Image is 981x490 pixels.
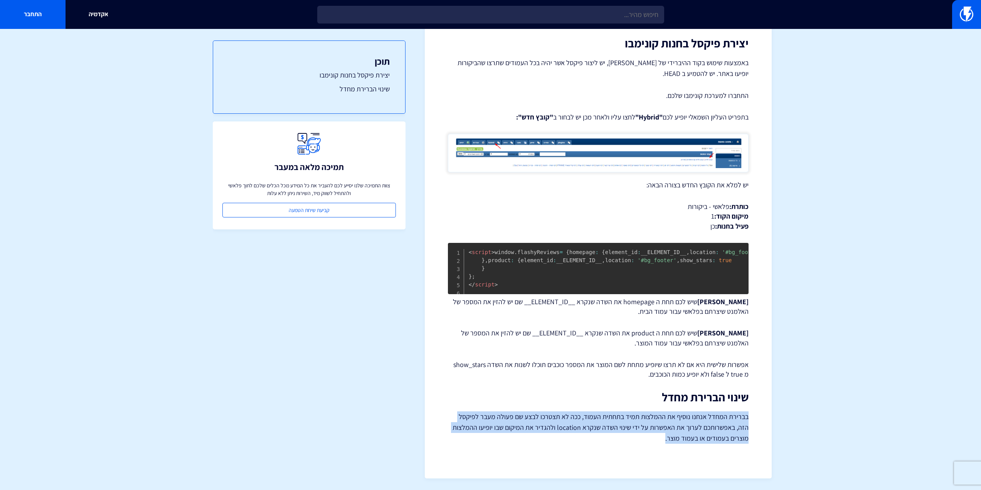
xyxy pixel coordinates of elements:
p: יש למלא את הקובץ החדש בצורה הבאה: [448,180,749,190]
h2: שינוי הברירת מחדל [448,391,749,404]
p: התחברו למערכת קונימבו שלכם. [448,91,749,101]
strong: כותרת: [729,202,749,211]
strong: "Hybrid" [635,113,663,121]
p: צוות התמיכה שלנו יסייע לכם להעביר את כל המידע מכל הכלים שלכם לתוך פלאשי ולהתחיל לשווק מיד, השירות... [222,182,396,197]
span: : [715,249,719,255]
span: > [491,249,495,255]
span: } [481,265,485,271]
span: , [676,257,680,263]
span: : [631,257,634,263]
span: : [595,249,598,255]
p: אפשרות שלישית היא אם לא תרצו שיופיע מתחת לשם המוצר את המספר כוכבים תוכלו לשנות את השדה show_stars... [448,360,749,379]
p: באמצעות שימוש בקוד ההיברידי של [PERSON_NAME], יש ליצור פיקסל אשר יהיה בכל העמודים שתרצו שהביקורות... [448,57,749,79]
span: '#bg_footer' [722,249,761,255]
strong: פעיל בחנות: [715,222,749,231]
p: בתפריט העליון השמאלי יופיע לכם לחצו עליו ולאחר מכן יש לבחור ב [448,112,749,122]
span: < [469,249,472,255]
p: שיש לכם תחת ה product את השדה שנקרא __ELEMENT_ID__ שם יש להזין את המספר של האלמנט שיצרתם בפלאשי ע... [448,328,749,348]
span: , [687,249,690,255]
span: </ [469,281,475,288]
strong: [PERSON_NAME] [697,328,749,337]
span: { [566,249,569,255]
span: '#bg_footer' [638,257,676,263]
span: , [485,257,488,263]
span: : [712,257,715,263]
strong: "קובץ חדש": [516,113,553,121]
h2: יצירת פיקסל בחנות קונימבו [448,37,749,50]
span: { [602,249,605,255]
span: > [495,281,498,288]
span: : [511,257,514,263]
span: = [560,249,563,255]
strong: מיקום הקוד: [714,212,749,221]
span: , [602,257,605,263]
p: בברירת המחדל אנחנו נוסיף את ההמלצות תמיד בתחתית העמוד, ככה לא תצטרכו לבצע שם פעולה מעבר לפיקסל הז... [448,411,749,444]
span: : [638,249,641,255]
span: } [481,257,485,263]
p: שיש לכם תחת ה homepage את השדה שנקרא __ELEMENT_ID__ שם יש להזין את המספר של האלמנט שיצרתם בפלאשי ... [448,297,749,317]
span: { [517,257,520,263]
h3: תוכן [229,56,390,66]
p: פלאשי - ביקורות 1 כן [448,202,749,231]
span: . [514,249,517,255]
span: } [469,273,472,280]
span: : [553,257,556,263]
span: script [469,249,491,255]
span: ; [472,273,475,280]
a: שינוי הברירת מחדל [229,84,390,94]
h3: תמיכה מלאה במעבר [274,162,344,172]
span: window flashyReviews homepage element_id __ELEMENT_ID__ location product element_id __ELEMENT_ID_... [469,249,761,280]
span: true [719,257,732,263]
strong: [PERSON_NAME] [697,297,749,306]
input: חיפוש מהיר... [317,6,664,24]
a: יצירת פיקסל בחנות קונימבו [229,70,390,80]
span: script [469,281,495,288]
a: קביעת שיחת הטמעה [222,203,396,217]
